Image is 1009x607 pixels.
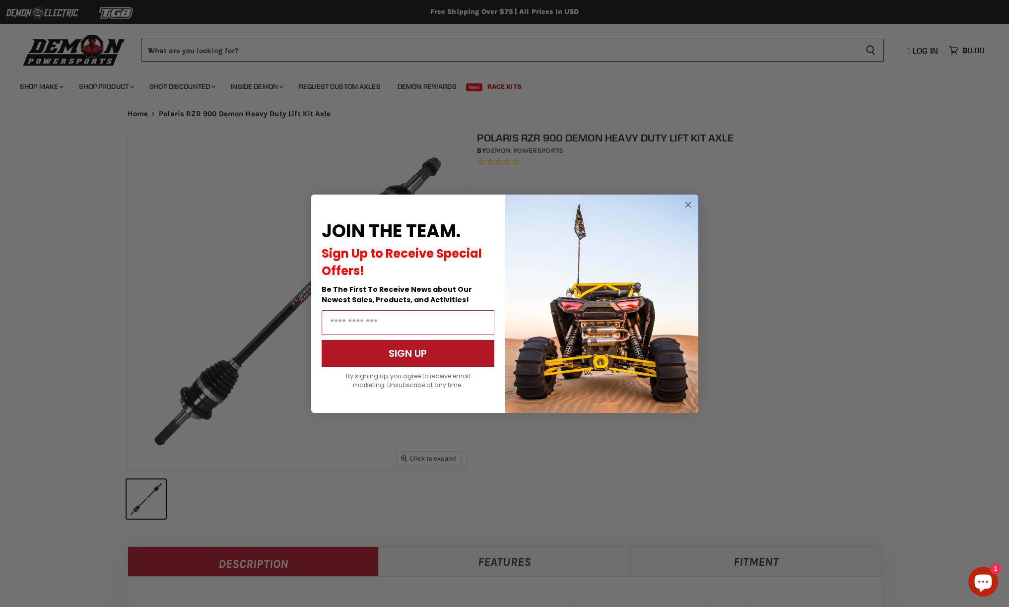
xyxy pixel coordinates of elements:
inbox-online-store-chat: Shopify online store chat [965,567,1001,599]
img: a9095488-b6e7-41ba-879d-588abfab540b.jpeg [505,195,698,413]
span: Be The First To Receive News about Our Newest Sales, Products, and Activities! [322,284,472,305]
input: Email Address [322,310,494,335]
button: SIGN UP [322,340,494,367]
span: Sign Up to Receive Special Offers! [322,245,482,279]
span: By signing up, you agree to receive email marketing. Unsubscribe at any time. [346,372,470,389]
button: Close dialog [682,199,694,211]
span: JOIN THE TEAM. [322,218,461,244]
